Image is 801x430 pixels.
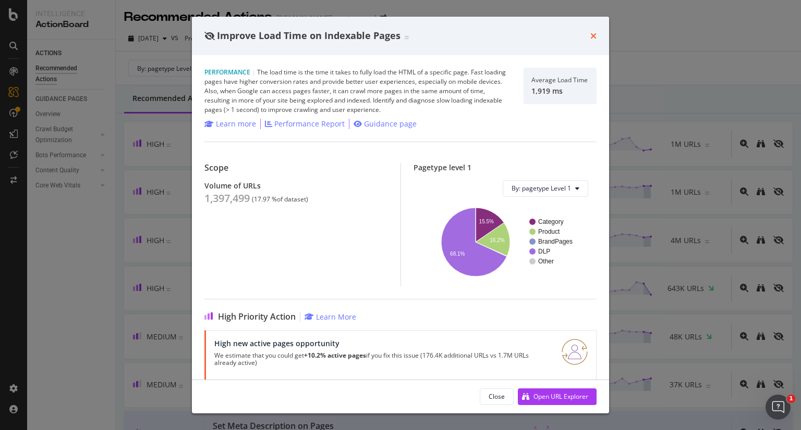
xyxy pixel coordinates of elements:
text: 68.1% [450,251,465,257]
div: Scope [204,163,388,173]
div: Close [489,392,505,401]
div: modal [192,17,609,413]
text: Other [538,258,554,265]
div: Pagetype level 1 [414,163,597,172]
div: times [590,29,597,43]
span: High Priority Action [218,312,296,322]
div: Performance Report [274,119,345,129]
span: By: pagetype Level 1 [512,184,571,193]
text: Category [538,218,564,225]
text: 15.5% [479,219,493,224]
div: 1,397,499 [204,192,250,205]
div: Open URL Explorer [533,392,588,401]
a: Learn more [204,119,256,129]
img: Equal [405,36,409,39]
p: We estimate that you could get if you fix this issue (176.4K additional URLs vs 1.7M URLs already... [214,352,549,366]
div: Average Load Time [531,77,588,84]
div: High new active pages opportunity [214,339,549,348]
div: eye-slash [204,32,215,40]
button: Close [480,388,514,405]
text: Product [538,228,560,235]
span: 1 [787,395,795,403]
a: Guidance page [354,119,417,129]
div: Learn more [216,119,256,129]
text: BrandPages [538,238,573,245]
img: RO06QsNG.png [562,339,588,365]
button: By: pagetype Level 1 [503,180,588,197]
div: Volume of URLs [204,181,388,190]
div: Guidance page [364,119,417,129]
div: Learn More [316,312,356,322]
strong: +10.2% active pages [304,351,366,360]
span: Improve Load Time on Indexable Pages [217,29,400,42]
text: 16.2% [490,237,504,243]
span: | [252,68,256,77]
div: The load time is the time it takes to fully load the HTML of a specific page. Fast loading pages ... [204,68,511,115]
div: ( 17.97 % of dataset ) [252,196,308,203]
svg: A chart. [422,205,585,278]
iframe: Intercom live chat [766,395,791,420]
span: Performance [204,68,250,77]
text: DLP [538,248,550,255]
div: 1,919 ms [531,86,588,95]
a: Performance Report [265,119,345,129]
button: Open URL Explorer [518,388,597,405]
a: Learn More [305,312,356,322]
